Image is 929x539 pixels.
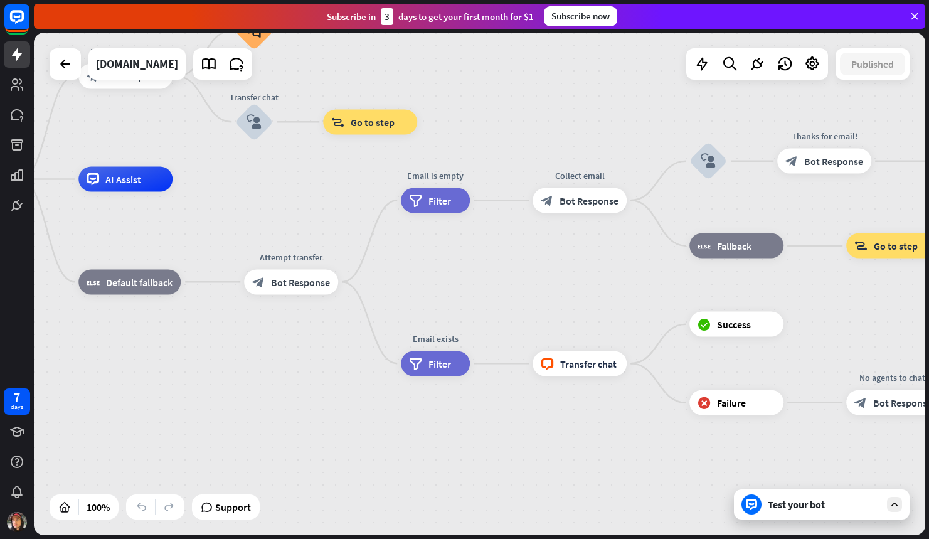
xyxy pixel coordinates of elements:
i: filter [409,357,422,370]
span: Support [215,497,251,517]
span: Bot Response [271,275,330,288]
i: block_bot_response [541,194,553,206]
i: block_user_input [247,114,262,129]
a: 7 days [4,388,30,415]
div: Welcome message [69,45,182,58]
span: Transfer chat [560,357,617,370]
span: Bot Response [804,155,863,168]
i: block_fallback [87,275,100,288]
span: Go to step [874,240,918,252]
div: Subscribe now [544,6,617,26]
i: block_success [698,318,711,331]
div: Collect email [523,169,636,181]
span: Success [717,318,751,331]
i: block_faq [248,24,261,38]
div: Subscribe in days to get your first month for $1 [327,8,534,25]
span: Default fallback [106,275,173,288]
span: Bot Response [560,194,618,206]
span: Filter [428,194,451,206]
div: Attempt transfer [235,250,348,263]
span: AI Assist [105,173,141,186]
i: block_bot_response [854,397,867,409]
div: parhosha.com [96,48,178,80]
div: Email is empty [391,169,479,181]
i: block_bot_response [785,155,798,168]
div: Transfer chat [216,90,292,103]
div: Test your bot [768,498,881,511]
button: Published [840,53,905,75]
i: block_livechat [541,357,554,370]
i: filter [409,194,422,206]
i: block_failure [698,397,711,409]
span: Failure [717,397,746,409]
div: 100% [83,497,114,517]
span: Filter [428,357,451,370]
div: 3 [381,8,393,25]
div: 7 [14,392,20,403]
i: block_fallback [698,240,711,252]
i: block_goto [331,115,344,128]
i: block_user_input [701,154,716,169]
i: block_bot_response [252,275,265,288]
div: days [11,403,23,412]
span: Go to step [351,115,395,128]
div: Thanks for email! [768,130,881,142]
span: Fallback [717,240,751,252]
button: Open LiveChat chat widget [10,5,48,43]
div: Email exists [391,332,479,344]
i: block_goto [854,240,868,252]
